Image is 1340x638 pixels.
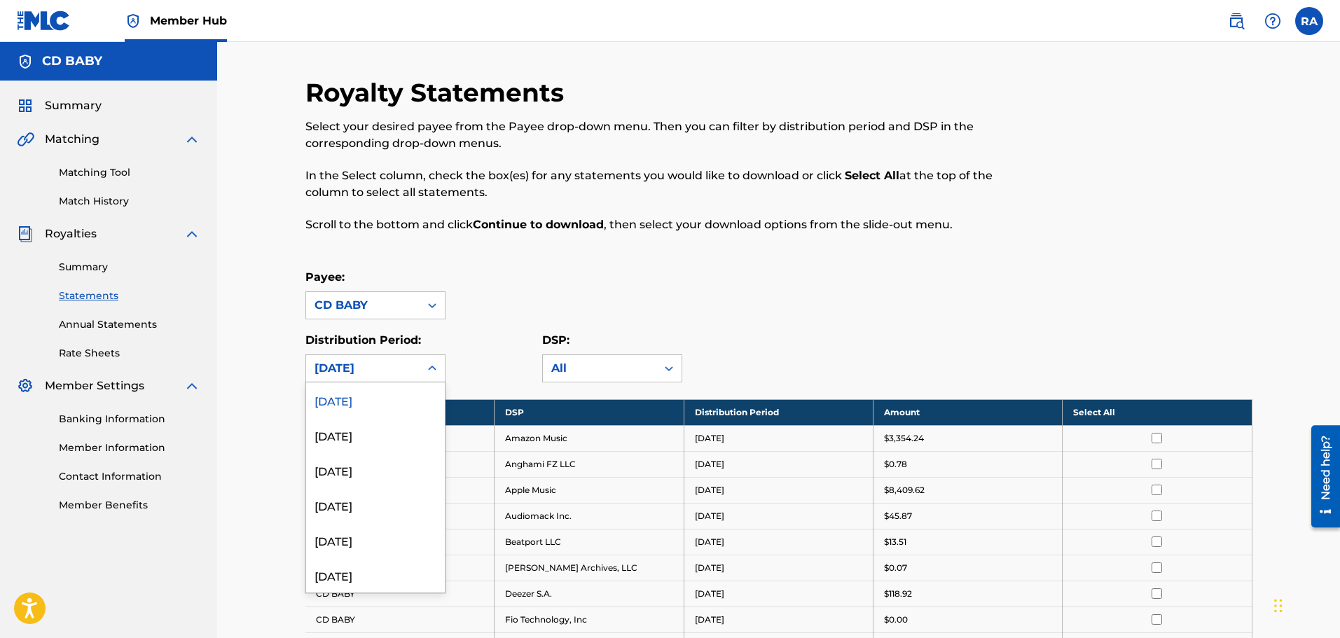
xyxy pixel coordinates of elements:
p: $0.00 [884,613,908,626]
div: All [551,360,648,377]
img: Accounts [17,53,34,70]
img: expand [184,377,200,394]
td: Anghami FZ LLC [495,451,684,477]
div: [DATE] [306,487,445,522]
div: [DATE] [306,417,445,452]
th: DSP [495,399,684,425]
td: Beatport LLC [495,529,684,555]
td: [DATE] [684,425,873,451]
th: Amount [873,399,1062,425]
td: [DATE] [684,503,873,529]
a: Contact Information [59,469,200,484]
p: $45.87 [884,510,912,522]
td: CD BABY [305,606,495,632]
span: Member Settings [45,377,144,394]
a: Rate Sheets [59,346,200,361]
th: Select All [1063,399,1252,425]
td: CD BABY [305,581,495,606]
div: [DATE] [306,522,445,557]
h2: Royalty Statements [305,77,571,109]
td: Audiomack Inc. [495,503,684,529]
p: $8,409.62 [884,484,925,497]
p: $13.51 [884,536,906,548]
img: Top Rightsholder [125,13,141,29]
td: [DATE] [684,555,873,581]
p: $118.92 [884,588,912,600]
a: Banking Information [59,412,200,427]
strong: Continue to download [473,218,604,231]
span: Summary [45,97,102,114]
td: [DATE] [684,477,873,503]
h5: CD BABY [42,53,102,69]
th: Distribution Period [684,399,873,425]
p: $3,354.24 [884,432,924,445]
label: Distribution Period: [305,333,421,347]
img: Summary [17,97,34,114]
td: [DATE] [684,581,873,606]
strong: Select All [845,169,899,182]
div: Help [1259,7,1287,35]
label: Payee: [305,270,345,284]
img: Matching [17,131,34,148]
p: Scroll to the bottom and click , then select your download options from the slide-out menu. [305,216,1035,233]
div: [DATE] [306,557,445,592]
iframe: Resource Center [1301,419,1340,532]
a: Statements [59,289,200,303]
p: $0.07 [884,562,907,574]
span: Matching [45,131,99,148]
p: $0.78 [884,458,907,471]
div: [DATE] [315,360,411,377]
img: search [1228,13,1245,29]
img: Royalties [17,226,34,242]
td: Amazon Music [495,425,684,451]
td: Fio Technology, Inc [495,606,684,632]
a: SummarySummary [17,97,102,114]
a: Member Information [59,441,200,455]
td: [DATE] [684,451,873,477]
a: Match History [59,194,200,209]
img: Member Settings [17,377,34,394]
img: help [1264,13,1281,29]
div: [DATE] [306,452,445,487]
img: MLC Logo [17,11,71,31]
a: Public Search [1222,7,1250,35]
span: Member Hub [150,13,227,29]
td: Apple Music [495,477,684,503]
iframe: Chat Widget [1270,571,1340,638]
a: Matching Tool [59,165,200,180]
label: DSP: [542,333,569,347]
img: expand [184,131,200,148]
div: Drag [1274,585,1283,627]
td: [DATE] [684,529,873,555]
a: Annual Statements [59,317,200,332]
p: Select your desired payee from the Payee drop-down menu. Then you can filter by distribution peri... [305,118,1035,152]
td: Deezer S.A. [495,581,684,606]
div: CD BABY [315,297,411,314]
a: Summary [59,260,200,275]
img: expand [184,226,200,242]
div: User Menu [1295,7,1323,35]
p: In the Select column, check the box(es) for any statements you would like to download or click at... [305,167,1035,201]
td: [PERSON_NAME] Archives, LLC [495,555,684,581]
div: [DATE] [306,382,445,417]
a: Member Benefits [59,498,200,513]
span: Royalties [45,226,97,242]
td: [DATE] [684,606,873,632]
